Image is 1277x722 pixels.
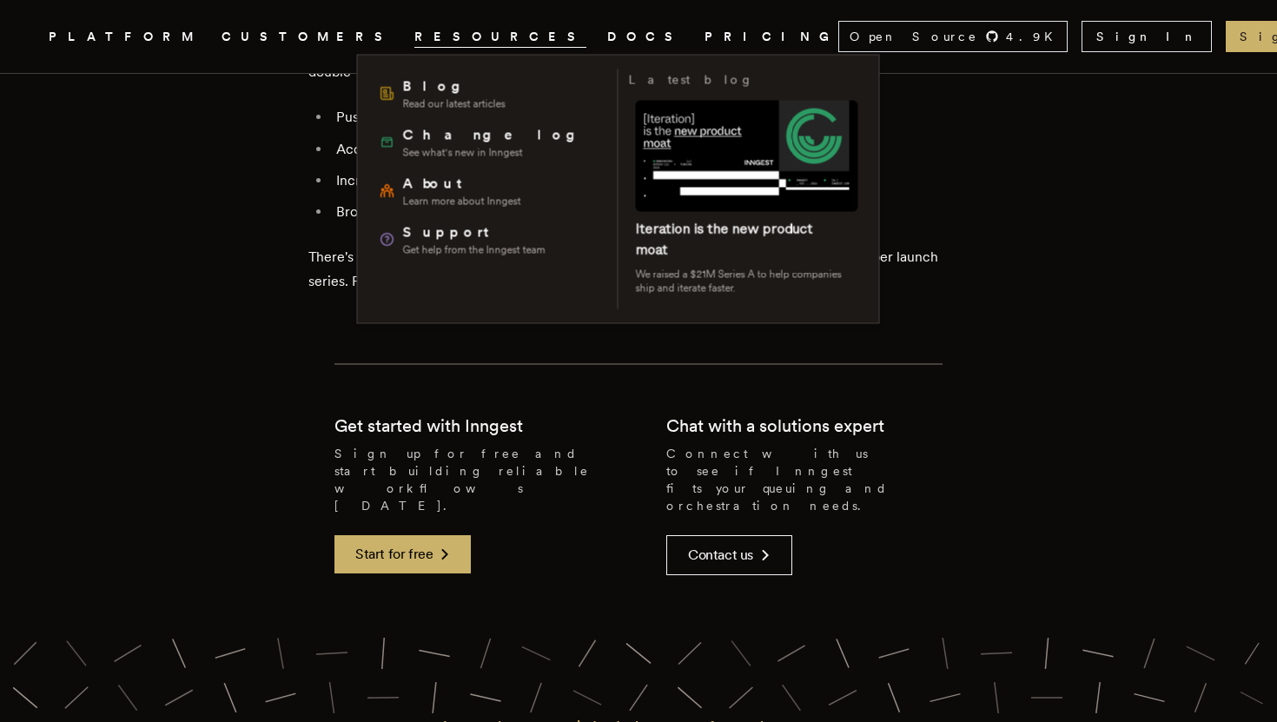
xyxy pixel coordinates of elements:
[372,118,607,167] a: ChangelogSee what's new in Inngest
[334,445,611,514] p: Sign up for free and start building reliable workflows [DATE].
[331,105,969,130] li: Pushing to APIs for greater access
[403,146,588,160] span: See what's new in Inngest
[334,414,523,438] h2: Get started with Inngest
[372,215,607,264] a: SupportGet help from the Inngest team
[331,137,969,162] li: Accelerating the prototype → production pipeline
[331,200,969,224] li: Broadening agentic support
[403,222,546,243] span: Support
[607,26,684,48] a: DOCS
[403,97,506,111] span: Read our latest articles
[403,195,521,209] span: Learn more about Inngest
[636,221,813,258] a: Iteration is the new product moat
[403,174,521,195] span: About
[372,167,607,215] a: AboutLearn more about Inngest
[403,125,588,146] span: Changelog
[705,26,838,48] a: PRICING
[49,26,201,48] button: PLATFORM
[666,445,943,514] p: Connect with us to see if Inngest fits your queuing and orchestration needs.
[222,26,394,48] a: CUSTOMERS
[850,28,978,45] span: Open Source
[629,70,754,90] h3: Latest blog
[403,243,546,257] span: Get help from the Inngest team
[334,535,471,573] a: Start for free
[308,245,969,294] p: There's a more to say about each, which we'll share next week to kick off our September launch se...
[1082,21,1212,52] a: Sign In
[372,70,607,118] a: BlogRead our latest articles
[414,26,586,48] button: RESOURCES
[1006,28,1063,45] span: 4.9 K
[331,169,969,193] li: Increasing observability built for AI
[666,535,792,575] a: Contact us
[403,76,506,97] span: Blog
[666,414,884,438] h2: Chat with a solutions expert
